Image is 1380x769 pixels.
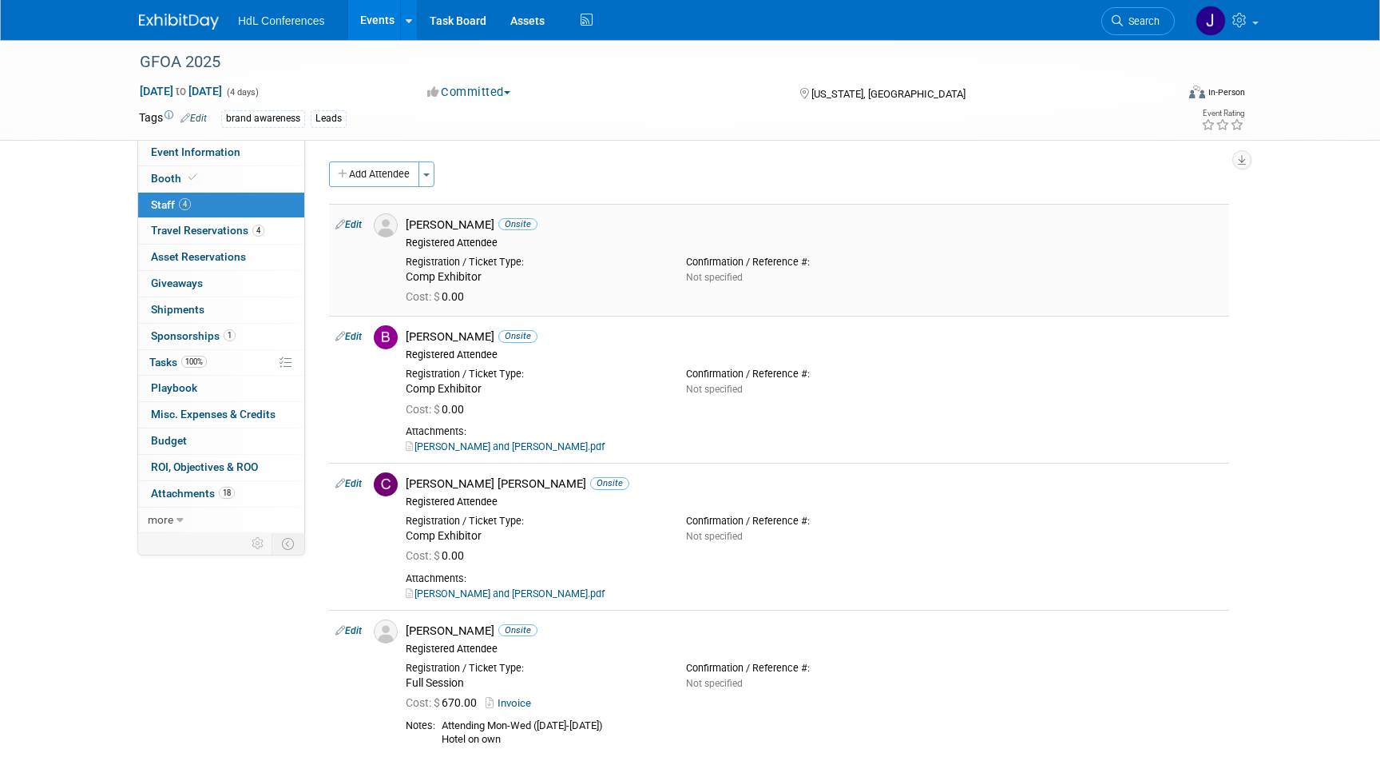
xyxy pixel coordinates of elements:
[1101,7,1175,35] a: Search
[151,381,197,394] span: Playbook
[151,277,203,289] span: Giveaways
[138,376,304,401] a: Playbook
[138,297,304,323] a: Shipments
[139,110,207,128] td: Tags
[149,356,207,369] span: Tasks
[686,272,743,283] span: Not specified
[173,85,188,98] span: to
[406,349,1223,361] div: Registered Attendee
[406,662,662,675] div: Registration / Ticket Type:
[244,533,272,554] td: Personalize Event Tab Strip
[486,697,537,709] a: Invoice
[498,624,537,636] span: Onsite
[138,508,304,533] a: more
[272,533,305,554] td: Toggle Event Tabs
[686,678,743,689] span: Not specified
[151,434,187,447] span: Budget
[406,624,1223,639] div: [PERSON_NAME]
[148,513,173,526] span: more
[1189,86,1205,98] img: Format-Inperson.png
[221,110,305,127] div: brand awareness
[151,460,258,473] span: ROI, Objectives & ROO
[406,588,605,600] a: [PERSON_NAME] and [PERSON_NAME].pdf
[442,719,1223,746] div: Attending Mon-Wed ([DATE]-[DATE]) Hotel on own
[138,428,304,454] a: Budget
[1207,86,1245,98] div: In-Person
[406,676,662,691] div: Full Session
[686,515,942,528] div: Confirmation / Reference #:
[138,455,304,480] a: ROI, Objectives & ROO
[811,88,966,100] span: [US_STATE], [GEOGRAPHIC_DATA]
[219,487,235,499] span: 18
[151,250,246,263] span: Asset Reservations
[181,356,207,368] span: 100%
[134,48,1151,77] div: GFOA 2025
[406,440,605,452] a: [PERSON_NAME] and [PERSON_NAME].pdf
[374,325,398,349] img: B.jpg
[151,408,276,420] span: Misc. Expenses & Credits
[406,329,1223,345] div: [PERSON_NAME]
[180,113,207,124] a: Edit
[406,290,442,303] span: Cost: $
[406,217,1223,233] div: [PERSON_NAME]
[406,515,662,528] div: Registration / Ticket Type:
[406,572,1223,585] div: Attachments:
[498,330,537,342] span: Onsite
[406,403,442,416] span: Cost: $
[151,172,200,185] span: Booth
[1196,6,1226,36] img: Johnny Nguyen
[335,219,362,230] a: Edit
[139,14,219,30] img: ExhibitDay
[252,225,264,237] span: 4
[406,529,662,544] div: Comp Exhibitor
[151,487,235,500] span: Attachments
[406,496,1223,508] div: Registered Attendee
[406,403,470,416] span: 0.00
[138,245,304,270] a: Asset Reservations
[406,270,662,285] div: Comp Exhibitor
[138,166,304,192] a: Booth
[138,350,304,376] a: Tasks100%
[179,198,191,210] span: 4
[406,256,662,269] div: Registration / Ticket Type:
[406,382,662,396] div: Comp Exhibitor
[151,303,204,316] span: Shipments
[406,696,483,709] span: 670.00
[188,173,196,182] i: Booth reservation complete
[335,478,362,489] a: Edit
[406,719,435,732] div: Notes:
[406,549,470,562] span: 0.00
[1081,83,1245,107] div: Event Format
[686,256,942,269] div: Confirmation / Reference #:
[406,643,1223,655] div: Registered Attendee
[498,218,537,230] span: Onsite
[224,329,236,341] span: 1
[151,198,191,211] span: Staff
[238,14,324,27] span: HdL Conferences
[406,549,442,562] span: Cost: $
[138,271,304,297] a: Giveaways
[138,193,304,218] a: Staff4
[1201,110,1244,118] div: Event Rating
[374,213,398,237] img: Associate-Profile-5.png
[406,696,442,709] span: Cost: $
[406,290,470,303] span: 0.00
[1123,15,1160,27] span: Search
[686,368,942,381] div: Confirmation / Reference #:
[406,237,1223,249] div: Registered Attendee
[138,324,304,349] a: Sponsorships1
[225,87,259,98] span: (4 days)
[151,224,264,237] span: Travel Reservations
[151,145,240,158] span: Event Information
[138,481,304,507] a: Attachments18
[686,531,743,542] span: Not specified
[406,368,662,381] div: Registration / Ticket Type:
[335,331,362,342] a: Edit
[138,218,304,244] a: Travel Reservations4
[151,329,236,342] span: Sponsorships
[329,161,419,187] button: Add Attendee
[374,472,398,496] img: C.jpg
[686,384,743,395] span: Not specified
[406,476,1223,492] div: [PERSON_NAME] [PERSON_NAME]
[139,84,223,98] span: [DATE] [DATE]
